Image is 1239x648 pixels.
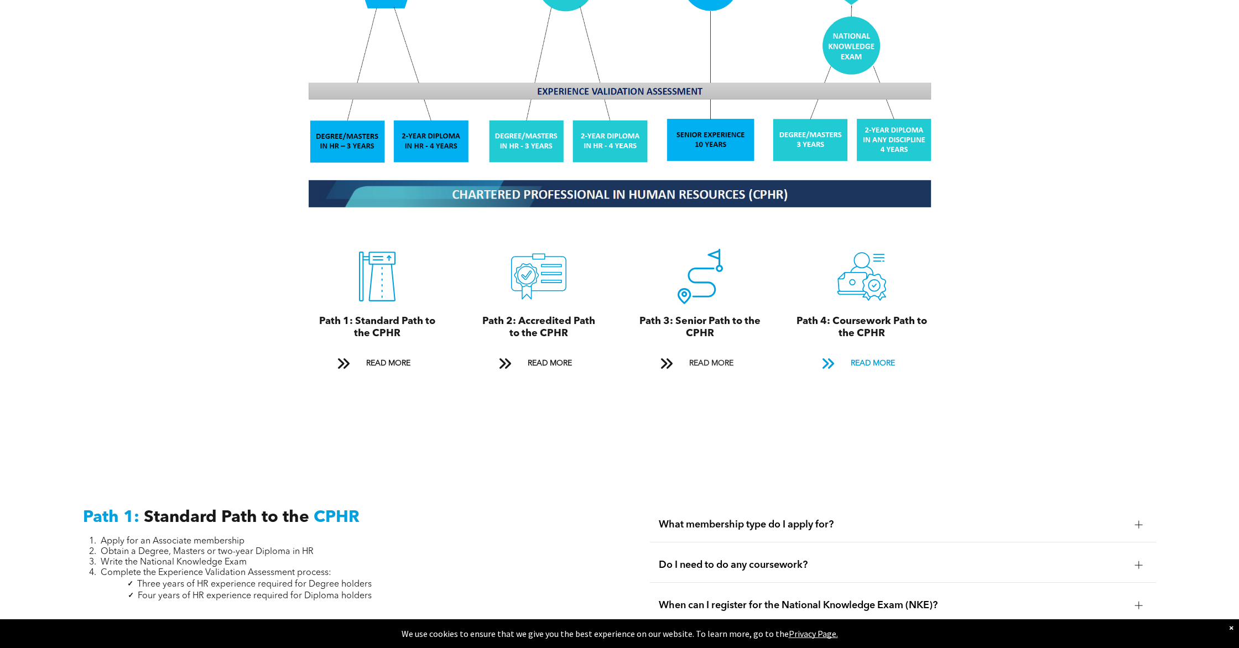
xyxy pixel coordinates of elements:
a: READ MORE [330,353,425,374]
span: What membership type do I apply for? [659,519,1126,531]
span: Path 1: Standard Path to the CPHR [319,316,435,338]
span: When can I register for the National Knowledge Exam (NKE)? [659,599,1126,612]
span: Path 1: [83,509,139,526]
div: Dismiss notification [1229,622,1233,633]
span: Obtain a Degree, Masters or two-year Diploma in HR [101,547,314,556]
span: Path 4: Coursework Path to the CPHR [796,316,927,338]
a: READ MORE [653,353,748,374]
a: Privacy Page. [789,628,838,639]
span: Standard Path to the [144,509,309,526]
a: READ MORE [814,353,909,374]
span: Path 3: Senior Path to the CPHR [639,316,761,338]
span: Path 2: Accredited Path to the CPHR [482,316,595,338]
span: Three years of HR experience required for Degree holders [137,580,372,589]
span: Complete the Experience Validation Assessment process: [101,568,331,577]
span: Write the National Knowledge Exam [101,558,247,567]
span: READ MORE [362,353,414,374]
span: CPHR [314,509,360,526]
span: READ MORE [524,353,576,374]
span: Do I need to do any coursework? [659,559,1126,571]
a: READ MORE [491,353,586,374]
span: READ MORE [685,353,737,374]
span: READ MORE [847,353,899,374]
span: Four years of HR experience required for Diploma holders [138,592,372,600]
span: Apply for an Associate membership [101,537,244,546]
